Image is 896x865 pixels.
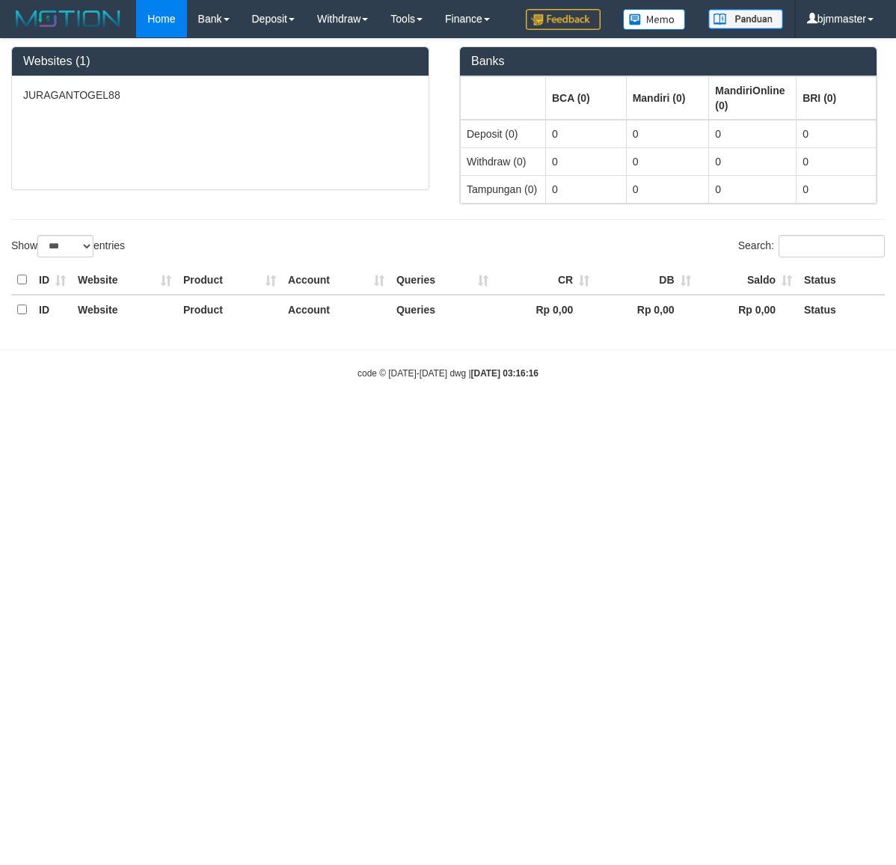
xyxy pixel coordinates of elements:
td: 0 [709,175,797,203]
img: MOTION_logo.png [11,7,125,30]
th: Queries [390,295,494,324]
td: 0 [626,120,709,148]
th: Saldo [697,266,798,295]
td: 0 [545,120,626,148]
th: Account [282,266,390,295]
label: Show entries [11,235,125,257]
strong: [DATE] 03:16:16 [471,368,538,379]
th: Status [798,295,885,324]
td: Withdraw (0) [461,147,546,175]
input: Search: [779,235,885,257]
th: DB [595,266,696,295]
th: Website [72,266,177,295]
th: CR [494,266,595,295]
th: Product [177,295,282,324]
th: ID [33,266,72,295]
th: Rp 0,00 [494,295,595,324]
h3: Banks [471,55,865,68]
td: 0 [545,175,626,203]
td: 0 [626,147,709,175]
th: Group: activate to sort column ascending [626,76,709,120]
td: 0 [545,147,626,175]
img: Button%20Memo.svg [623,9,686,30]
p: JURAGANTOGEL88 [23,88,417,103]
td: 0 [709,147,797,175]
h3: Websites (1) [23,55,417,68]
th: Status [798,266,885,295]
th: Rp 0,00 [697,295,798,324]
th: Group: activate to sort column ascending [709,76,797,120]
th: Group: activate to sort column ascending [461,76,546,120]
th: Product [177,266,282,295]
select: Showentries [37,235,93,257]
td: 0 [709,120,797,148]
img: Feedback.jpg [526,9,601,30]
td: Deposit (0) [461,120,546,148]
img: panduan.png [708,9,783,29]
td: 0 [797,147,877,175]
th: ID [33,295,72,324]
label: Search: [738,235,885,257]
th: Group: activate to sort column ascending [545,76,626,120]
th: Website [72,295,177,324]
small: code © [DATE]-[DATE] dwg | [358,368,538,379]
th: Account [282,295,390,324]
td: 0 [626,175,709,203]
th: Group: activate to sort column ascending [797,76,877,120]
td: Tampungan (0) [461,175,546,203]
td: 0 [797,175,877,203]
td: 0 [797,120,877,148]
th: Queries [390,266,494,295]
th: Rp 0,00 [595,295,696,324]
